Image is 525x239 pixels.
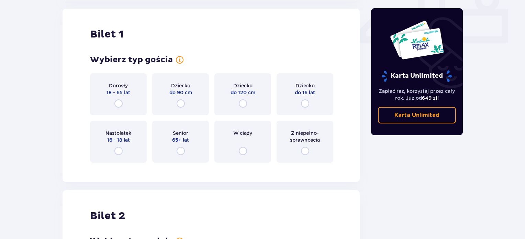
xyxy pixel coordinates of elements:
[107,89,130,96] p: 18 - 65 lat
[172,137,189,143] p: 65+ lat
[171,82,190,89] p: Dziecko
[422,95,437,101] span: 649 zł
[107,137,130,143] p: 16 - 18 lat
[231,89,255,96] p: do 120 cm
[233,130,252,137] p: W ciąży
[283,130,327,143] p: Z niepełno­sprawnością
[90,28,124,41] p: Bilet 1
[90,55,173,65] p: Wybierz typ gościa
[105,130,131,137] p: Nastolatek
[90,209,125,222] p: Bilet 2
[394,111,439,119] p: Karta Unlimited
[169,89,192,96] p: do 90 cm
[378,107,456,123] a: Karta Unlimited
[295,82,315,89] p: Dziecko
[378,88,456,101] p: Zapłać raz, korzystaj przez cały rok. Już od !
[295,89,315,96] p: do 16 lat
[173,130,188,137] p: Senior
[233,82,253,89] p: Dziecko
[109,82,128,89] p: Dorosły
[381,70,453,82] p: Karta Unlimited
